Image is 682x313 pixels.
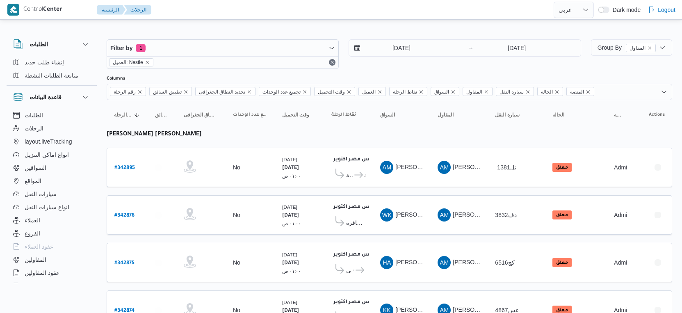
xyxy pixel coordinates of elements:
div: الطلبات [7,56,97,85]
button: متابعة الطلبات النشطة [10,69,94,82]
button: Actions [651,208,664,222]
button: الطلبات [13,39,90,49]
span: نقاط الرحلة [389,87,427,96]
span: المقاولين [25,255,46,265]
span: إنشاء طلب جديد [25,57,64,67]
button: الطلبات [10,109,94,122]
small: ٠١:٠٠ ص [282,173,301,178]
div: No [233,211,240,219]
span: المنصه [570,87,584,96]
button: المواقع [10,174,94,187]
span: المقاول [463,87,493,96]
span: WK [382,208,392,222]
button: Remove [327,57,337,67]
span: رقم الرحلة [114,87,136,96]
button: قاعدة البيانات [13,92,90,102]
b: [DATE] [282,213,299,219]
h3: قاعدة البيانات [30,92,62,102]
button: Remove تطبيق السائق from selection in this group [183,89,188,94]
button: Remove وقت التحميل from selection in this group [347,89,351,94]
button: السواق [377,108,426,121]
button: المنصه [611,108,627,121]
span: انواع اماكن التنزيل [25,150,69,160]
span: انواع سيارات النقل [25,202,69,212]
div: Wjada Kariaman Muhammad Muhammad Hassan [380,208,393,222]
a: #342895 [114,162,135,173]
span: العميل: Nestle [113,59,143,66]
span: المنصه [566,87,594,96]
span: AM [440,161,449,174]
span: السواق [431,87,459,96]
button: Group Byالمقاولremove selected entity [591,39,672,56]
b: # 342875 [114,260,135,266]
b: اجيليتى لوجيستيكس مصر اكتوبر [333,157,412,162]
span: عقود المقاولين [25,268,59,278]
button: انواع اماكن التنزيل [10,148,94,161]
span: [PERSON_NAME] [PERSON_NAME] [395,164,491,170]
span: وقت التحميل [314,87,355,96]
button: وقت التحميل [279,108,320,121]
b: معلق [556,213,568,218]
button: الرحلات [10,122,94,135]
button: انواع سيارات النقل [10,201,94,214]
button: عقود العملاء [10,240,94,253]
button: عقود المقاولين [10,266,94,279]
span: نقاط الرحلة [393,87,417,96]
span: الرحلات [25,123,43,133]
b: اجيليتى لوجيستيكس مصر اكتوبر [333,299,412,305]
button: Remove المنصه from selection in this group [586,89,591,94]
span: المنصه [614,112,624,118]
button: رقم الرحلةSorted in descending order [111,108,144,121]
span: وقت التحميل [282,112,309,118]
span: رقم الرحلة [110,87,146,96]
span: المقاول [630,44,646,52]
b: معلق [556,308,568,313]
span: وقت التحميل [318,87,345,96]
button: Actions [651,256,664,269]
small: [DATE] [282,252,297,257]
input: Press the down key to open a popover containing a calendar. [349,40,442,56]
small: ٠١:٠٠ ص [282,268,301,274]
b: Center [43,7,62,13]
span: [PERSON_NAME] [PERSON_NAME] [453,259,549,265]
a: #342876 [114,210,135,221]
span: [PERSON_NAME] [PERSON_NAME] [395,211,491,218]
button: Remove المقاول from selection in this group [484,89,489,94]
span: السواقين [25,163,46,173]
span: 1 active filters [136,44,146,52]
span: المواقع [25,176,41,186]
span: Dark mode [609,7,641,13]
span: معلق [552,258,572,267]
small: ٠١:٠٠ ص [282,221,301,226]
button: الرحلات [124,5,151,15]
span: Admin [614,259,630,266]
button: Remove العميل from selection in this group [377,89,382,94]
span: [PERSON_NAME] على [395,259,454,265]
span: العميل [358,87,386,96]
span: [PERSON_NAME] [PERSON_NAME] [453,306,549,313]
span: فتح الله جملة ماركت قرية الصيادين الغردقة [364,170,365,180]
span: سيارة النقل [496,87,534,96]
b: [DATE] [282,260,299,266]
small: [DATE] [282,299,297,305]
button: remove selected entity [647,46,652,50]
span: كج6516 [495,259,514,266]
button: layout.liveTracking [10,135,94,148]
span: رقم الرحلة; Sorted in descending order [114,112,132,118]
span: دف3832 [495,212,516,218]
span: متابعة الطلبات النشطة [25,71,78,80]
span: كارفور مدينتى [346,265,352,275]
span: HA [383,256,391,269]
button: العملاء [10,214,94,227]
span: [PERSON_NAME] [PERSON_NAME] [453,211,549,218]
span: Admin [614,164,630,171]
b: # 342895 [114,165,135,171]
b: معلق [556,260,568,265]
span: المقاول [466,87,482,96]
span: تطبيق السائق [153,87,181,96]
span: تطبيق السائق [155,112,169,118]
span: سيارات النقل [25,189,57,199]
button: سيارة النقل [492,108,541,121]
span: سيارة النقل [495,112,519,118]
span: السواق [380,112,395,118]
